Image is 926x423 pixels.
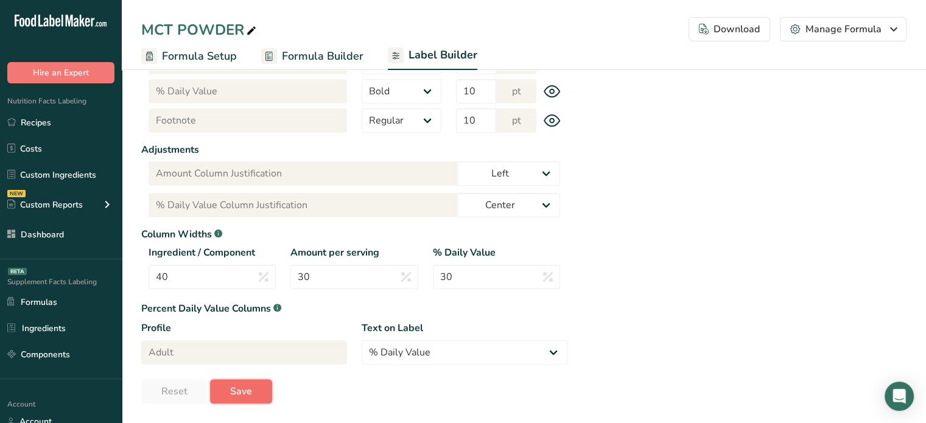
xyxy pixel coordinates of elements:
[7,62,114,83] button: Hire an Expert
[141,301,567,316] label: Percent Daily Value Columns
[149,245,276,260] label: Ingredient / Component
[141,321,347,335] label: Profile
[161,384,188,399] span: Reset
[790,22,896,37] div: Manage Formula
[141,19,259,41] div: MCT POWDER
[141,142,567,157] label: Adjustments
[433,265,560,289] input: 30
[409,47,477,63] span: Label Builder
[230,384,252,399] span: Save
[149,265,276,289] input: 40
[388,41,477,71] a: Label Builder
[290,245,418,260] label: Amount per serving
[141,379,208,404] button: Reset
[282,48,363,65] span: Formula Builder
[433,245,560,260] label: % Daily Value
[7,190,26,197] div: NEW
[141,43,237,70] a: Formula Setup
[162,48,237,65] span: Formula Setup
[141,227,567,242] label: Column Widths
[689,17,770,41] button: Download
[456,108,496,133] input: 10
[699,22,760,37] div: Download
[290,265,418,289] input: 30
[210,379,272,404] button: Save
[885,382,914,411] div: Open Intercom Messenger
[261,43,363,70] a: Formula Builder
[7,198,83,211] div: Custom Reports
[456,79,496,103] input: 10
[780,17,907,41] button: Manage Formula
[8,268,27,275] div: BETA
[362,321,567,335] label: Text on Label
